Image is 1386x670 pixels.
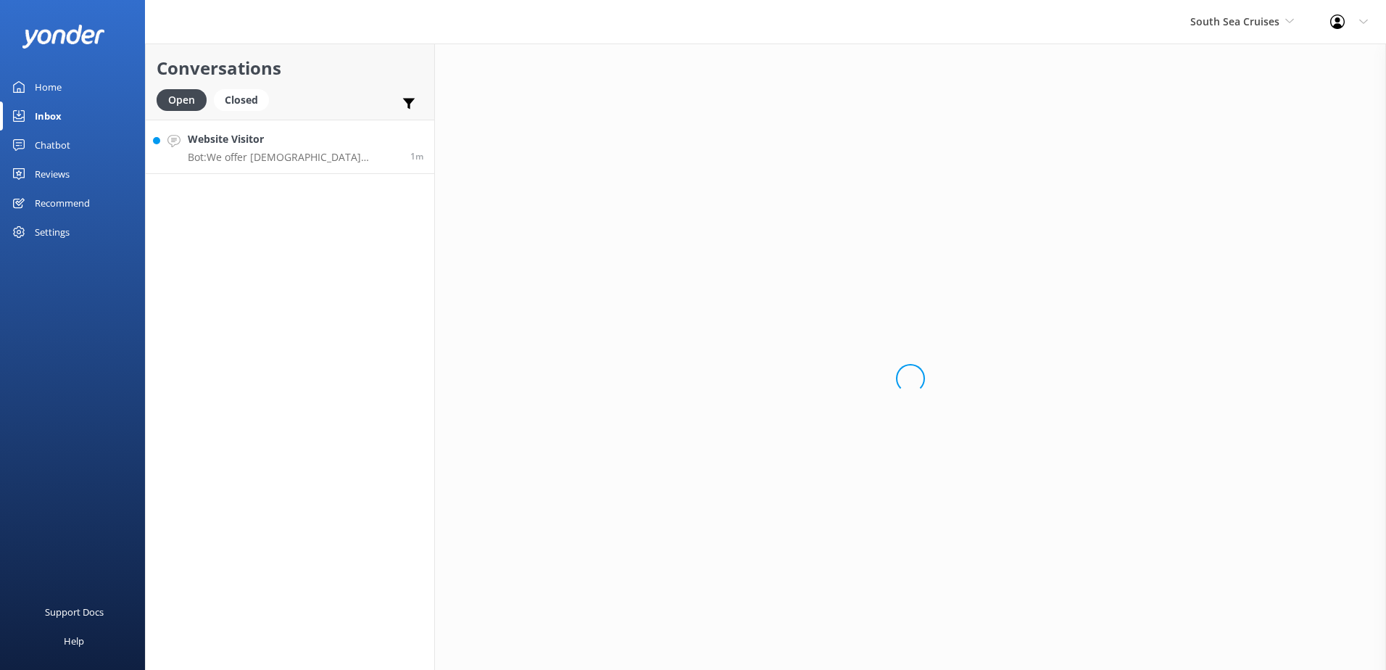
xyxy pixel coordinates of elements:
div: Support Docs [45,597,104,626]
h2: Conversations [157,54,423,82]
span: Aug 31 2025 11:04am (UTC +12:00) Pacific/Auckland [410,150,423,162]
div: Recommend [35,189,90,218]
div: Home [35,73,62,102]
a: Open [157,91,214,107]
div: Closed [214,89,269,111]
a: Website VisitorBot:We offer [DEMOGRAPHIC_DATA] residents a 20% discount on our day tours and reso... [146,120,434,174]
span: South Sea Cruises [1190,15,1279,28]
div: Chatbot [35,131,70,160]
div: Open [157,89,207,111]
a: Closed [214,91,276,107]
h4: Website Visitor [188,131,399,147]
img: yonder-white-logo.png [22,25,105,49]
div: Inbox [35,102,62,131]
div: Reviews [35,160,70,189]
div: Help [64,626,84,655]
div: Settings [35,218,70,247]
p: Bot: We offer [DEMOGRAPHIC_DATA] residents a 20% discount on our day tours and resort transfers. ... [188,151,399,164]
